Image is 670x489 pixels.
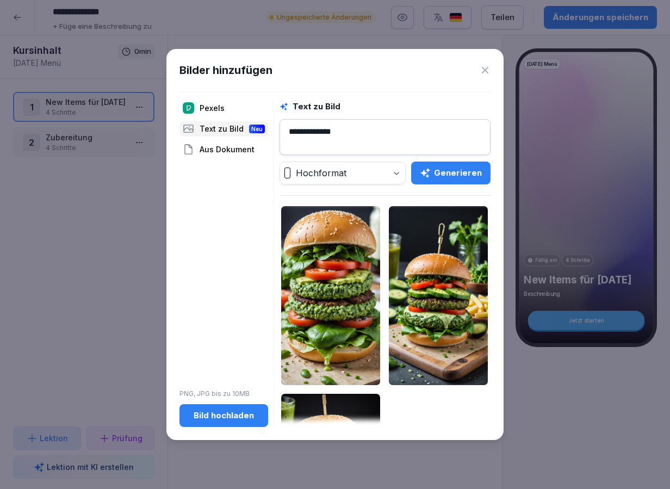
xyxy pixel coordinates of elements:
div: Generieren [420,167,482,179]
p: PNG, JPG bis zu 10MB [179,389,268,399]
div: Neu [249,125,265,133]
button: Generieren [411,162,491,184]
div: Aus Dokument [179,142,268,157]
div: Pexels [179,101,268,116]
button: Bild hochladen [179,404,268,427]
div: Bild hochladen [188,410,259,422]
h1: Bilder hinzufügen [179,62,272,78]
img: zjgpr1p9kf4hhtbi9vyh6ykj.jpg [281,206,380,385]
div: Text zu Bild [179,121,268,137]
img: pexels.png [183,102,194,114]
h1: Text zu Bild [293,101,340,113]
img: r0zq85otg8ttrfd94nkqd9d8.jpg [389,206,488,385]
